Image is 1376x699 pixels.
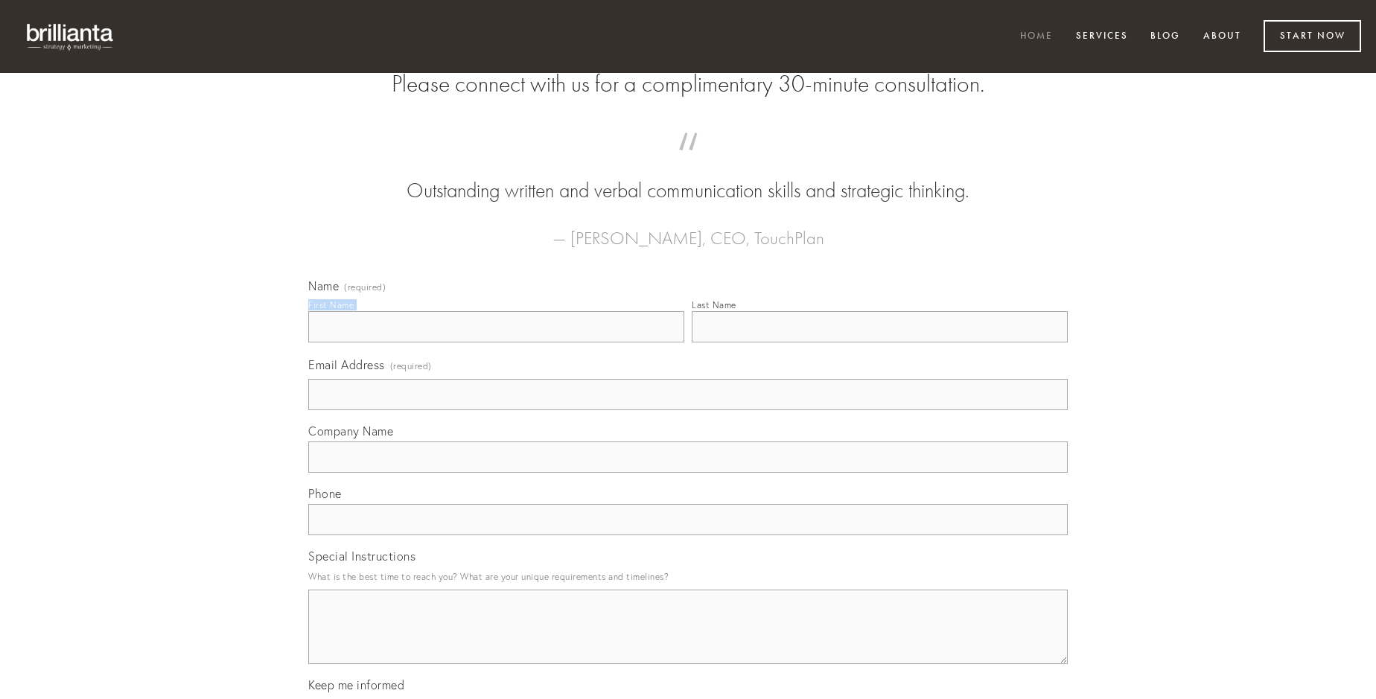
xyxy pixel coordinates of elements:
[332,205,1044,253] figcaption: — [PERSON_NAME], CEO, TouchPlan
[1066,25,1138,49] a: Services
[308,566,1068,587] p: What is the best time to reach you? What are your unique requirements and timelines?
[308,278,339,293] span: Name
[390,356,432,376] span: (required)
[308,424,393,438] span: Company Name
[308,299,354,310] div: First Name
[308,357,385,372] span: Email Address
[332,147,1044,205] blockquote: Outstanding written and verbal communication skills and strategic thinking.
[308,677,404,692] span: Keep me informed
[1194,25,1251,49] a: About
[308,70,1068,98] h2: Please connect with us for a complimentary 30-minute consultation.
[15,15,127,58] img: brillianta - research, strategy, marketing
[332,147,1044,176] span: “
[1264,20,1361,52] a: Start Now
[1010,25,1063,49] a: Home
[308,549,415,564] span: Special Instructions
[344,283,386,292] span: (required)
[1141,25,1190,49] a: Blog
[692,299,736,310] div: Last Name
[308,486,342,501] span: Phone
